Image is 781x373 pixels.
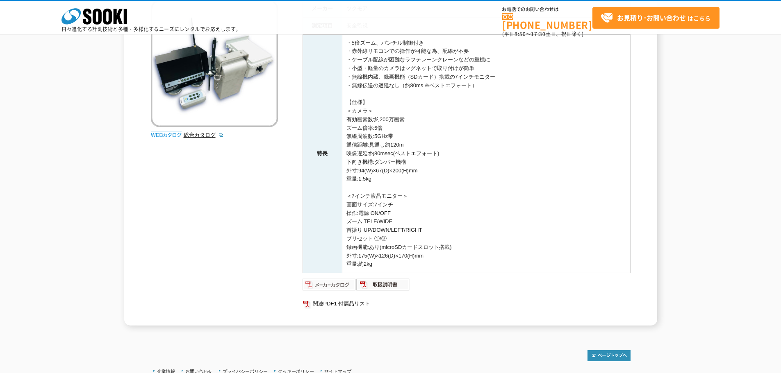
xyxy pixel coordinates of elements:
[303,34,342,273] th: 特長
[502,7,592,12] span: お電話でのお問い合わせは
[184,132,224,138] a: 総合カタログ
[502,13,592,29] a: [PHONE_NUMBER]
[515,30,526,38] span: 8:50
[531,30,546,38] span: 17:30
[303,278,356,291] img: メーカーカタログ
[587,350,631,361] img: トップページへ
[151,131,182,139] img: webカタログ
[342,34,630,273] td: ・5倍ズーム、パンチル制御付き ・赤外線リモコンでの操作が可能な為、配線が不要 ・ケーブル配線が困難なラフテレーンクレーンなどの重機に ・小型・軽量のカメラはマグネットで取り付けが簡単 ・無線機...
[61,27,241,32] p: 日々進化する計測技術と多種・多様化するニーズにレンタルでお応えします。
[356,278,410,291] img: 取扱説明書
[592,7,720,29] a: お見積り･お問い合わせはこちら
[303,283,356,289] a: メーカーカタログ
[601,12,710,24] span: はこちら
[502,30,583,38] span: (平日 ～ 土日、祝日除く)
[617,13,686,23] strong: お見積り･お問い合わせ
[303,298,631,309] a: 関連PDF1 付属品リスト
[356,283,410,289] a: 取扱説明書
